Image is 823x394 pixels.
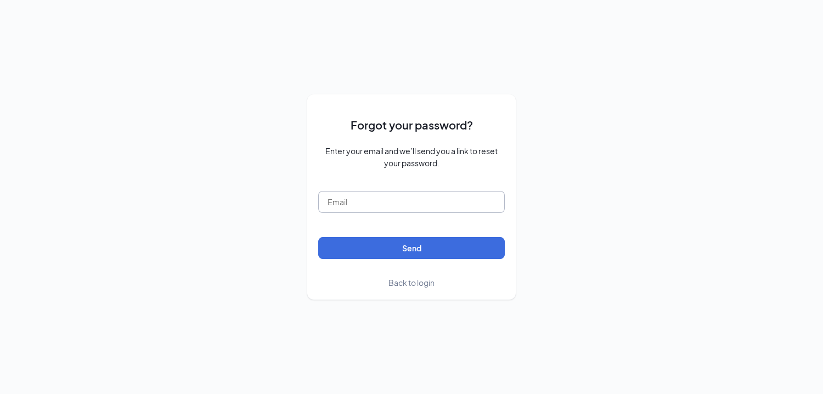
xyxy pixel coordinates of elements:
button: Send [318,237,505,259]
span: Back to login [388,278,435,288]
span: Forgot your password? [351,116,473,133]
a: Back to login [388,277,435,289]
input: Email [318,191,505,213]
span: Enter your email and we’ll send you a link to reset your password. [318,145,505,169]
